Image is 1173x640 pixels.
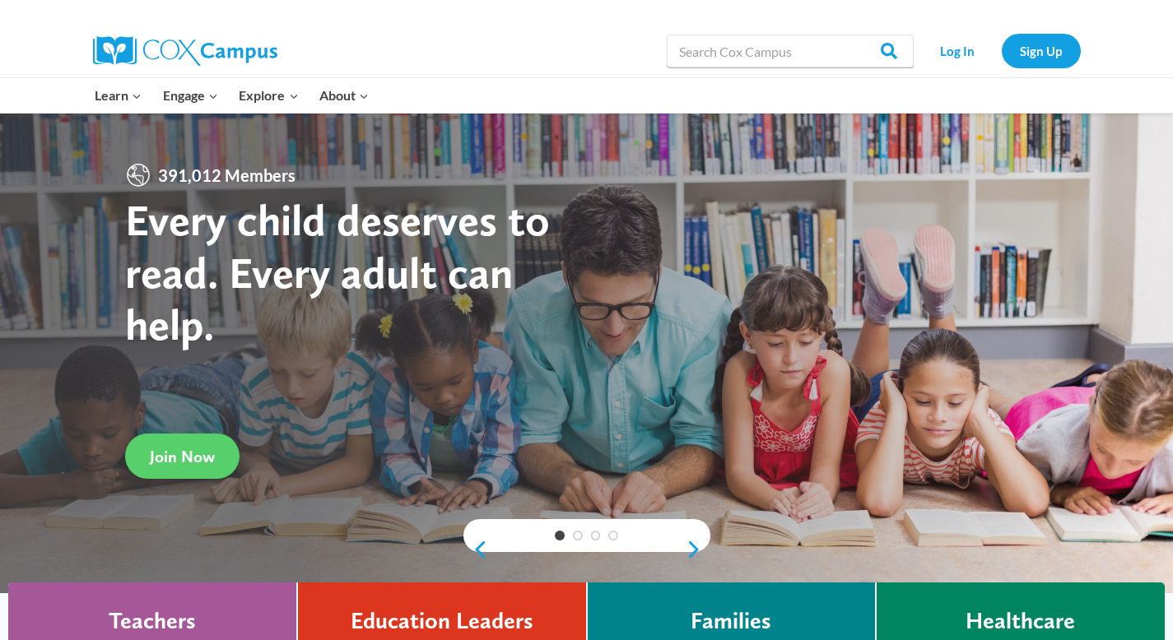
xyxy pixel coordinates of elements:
[319,85,369,106] span: About
[351,607,533,635] h4: Education Leaders
[463,533,710,566] div: content slider buttons
[922,34,994,67] a: Log In
[85,78,379,113] nav: Primary Navigation
[1002,34,1081,67] a: Sign Up
[109,607,196,635] h4: Teachers
[591,531,601,540] a: 3
[150,447,215,466] span: Join Now
[125,434,240,479] a: Join Now
[151,162,302,188] span: 391,012 Members
[163,85,218,106] span: Engage
[573,531,583,540] a: 2
[966,607,1075,635] h4: Healthcare
[93,36,277,66] img: Cox Campus
[239,85,298,106] span: Explore
[667,35,914,67] input: Search Cox Campus
[691,607,771,635] h4: Families
[555,531,565,540] a: 1
[686,540,710,559] a: next
[125,193,550,350] strong: Every child deserves to read. Every adult can help.
[922,34,1081,67] nav: Secondary Navigation
[463,540,488,559] a: previous
[608,531,618,540] a: 4
[95,85,142,106] span: Learn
